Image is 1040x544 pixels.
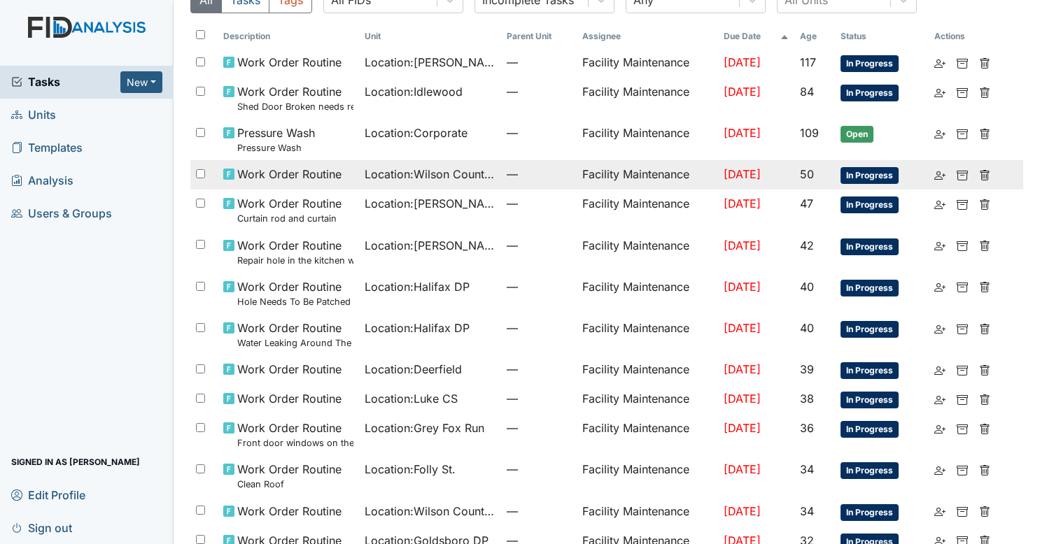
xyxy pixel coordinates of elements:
span: — [507,503,571,520]
span: — [507,124,571,141]
span: [DATE] [724,196,761,210]
th: Toggle SortBy [718,24,794,48]
th: Toggle SortBy [501,24,577,48]
span: [DATE] [724,504,761,518]
td: Facility Maintenance [577,385,718,414]
span: In Progress [841,362,899,379]
td: Facility Maintenance [577,314,718,355]
a: Delete [979,166,990,182]
td: Facility Maintenance [577,119,718,160]
span: 36 [800,421,814,435]
a: Delete [979,420,990,436]
span: Work Order Routine [237,54,342,71]
a: Archive [957,237,968,254]
span: 109 [800,126,819,140]
span: In Progress [841,504,899,521]
span: Location : [PERSON_NAME] [365,54,495,71]
span: [DATE] [724,392,761,406]
span: [DATE] [724,421,761,435]
th: Toggle SortBy [835,24,929,48]
span: — [507,461,571,478]
span: Location : Wilson County CS [365,166,495,182]
span: Work Order Routine [237,166,342,182]
span: — [507,237,571,254]
th: Toggle SortBy [218,24,359,48]
span: — [507,361,571,378]
span: 42 [800,238,814,252]
span: Location : Wilson County CS [365,503,495,520]
span: 40 [800,321,814,335]
a: Archive [957,278,968,295]
span: Location : Grey Fox Run [365,420,484,436]
span: Location : Corporate [365,124,468,141]
span: [DATE] [724,321,761,335]
a: Archive [957,420,968,436]
span: Location : Luke CS [365,390,458,407]
span: [DATE] [724,280,761,294]
td: Facility Maintenance [577,160,718,189]
th: Actions [929,24,999,48]
span: In Progress [841,85,899,101]
a: Delete [979,83,990,100]
td: Facility Maintenance [577,189,718,231]
span: Signed in as [PERSON_NAME] [11,451,140,473]
span: Open [841,126,873,143]
a: Delete [979,124,990,141]
span: 50 [800,167,814,181]
a: Archive [957,195,968,212]
a: Delete [979,361,990,378]
span: 40 [800,280,814,294]
span: In Progress [841,280,899,296]
a: Archive [957,83,968,100]
span: — [507,420,571,436]
a: Archive [957,166,968,182]
span: 47 [800,196,813,210]
a: Tasks [11,73,120,90]
td: Facility Maintenance [577,455,718,496]
span: Work Order Routine Hole Needs To Be Patched Up [237,278,353,308]
span: Location : Idlewood [365,83,463,100]
a: Delete [979,195,990,212]
span: [DATE] [724,238,761,252]
td: Facility Maintenance [577,231,718,273]
span: 38 [800,392,814,406]
a: Delete [979,461,990,478]
th: Assignee [577,24,718,48]
th: Toggle SortBy [359,24,500,48]
button: New [120,71,162,93]
span: — [507,278,571,295]
a: Delete [979,54,990,71]
span: In Progress [841,167,899,184]
span: In Progress [841,462,899,479]
span: Work Order Routine [237,361,342,378]
span: Work Order Routine Front door windows on the door [237,420,353,450]
span: Location : Halifax DP [365,320,470,336]
span: — [507,195,571,212]
span: In Progress [841,196,899,213]
span: Work Order Routine Clean Roof [237,461,342,491]
a: Delete [979,390,990,407]
span: Work Order Routine [237,503,342,520]
td: Facility Maintenance [577,497,718,527]
span: Work Order Routine Water Leaking Around The Base of the Toilet [237,320,353,350]
td: Facility Maintenance [577,48,718,78]
span: — [507,166,571,182]
span: Users & Groups [11,203,112,224]
span: Location : Folly St. [365,461,456,478]
span: [DATE] [724,55,761,69]
span: Location : Halifax DP [365,278,470,295]
th: Toggle SortBy [794,24,835,48]
span: 34 [800,462,814,476]
a: Archive [957,124,968,141]
small: Water Leaking Around The Base of the Toilet [237,336,353,350]
td: Facility Maintenance [577,414,718,455]
span: In Progress [841,392,899,408]
a: Archive [957,361,968,378]
span: — [507,54,571,71]
span: [DATE] [724,462,761,476]
span: 117 [800,55,816,69]
span: [DATE] [724,85,761,99]
span: Edit Profile [11,484,85,506]
small: Front door windows on the door [237,436,353,450]
span: Templates [11,137,83,159]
